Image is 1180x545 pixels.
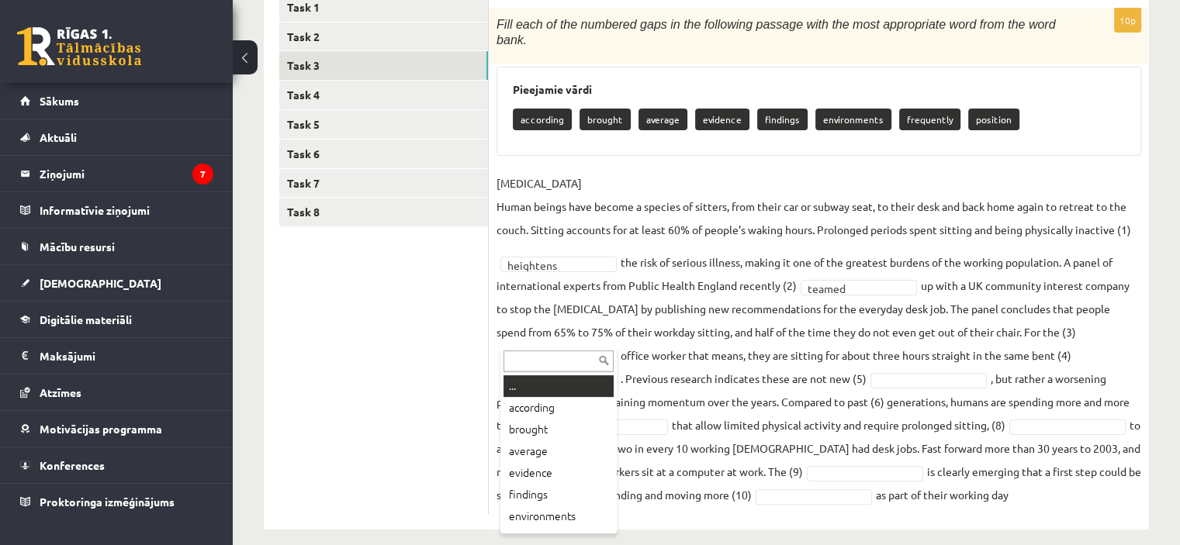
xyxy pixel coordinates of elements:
div: average [503,440,614,462]
div: environments [503,505,614,527]
div: findings [503,484,614,505]
div: ... [503,375,614,397]
div: brought [503,419,614,440]
div: according [503,397,614,419]
div: evidence [503,462,614,484]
